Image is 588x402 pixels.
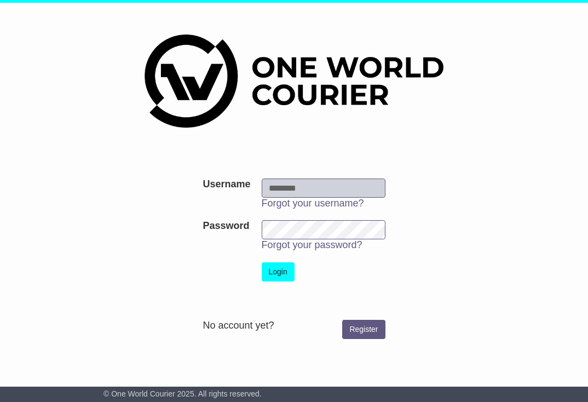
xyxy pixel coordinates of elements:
label: Username [203,179,250,191]
label: Password [203,220,249,232]
a: Register [342,320,385,339]
a: Forgot your username? [262,198,364,209]
a: Forgot your password? [262,239,362,250]
button: Login [262,262,295,282]
img: One World [145,35,443,128]
div: No account yet? [203,320,385,332]
span: © One World Courier 2025. All rights reserved. [103,389,262,398]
